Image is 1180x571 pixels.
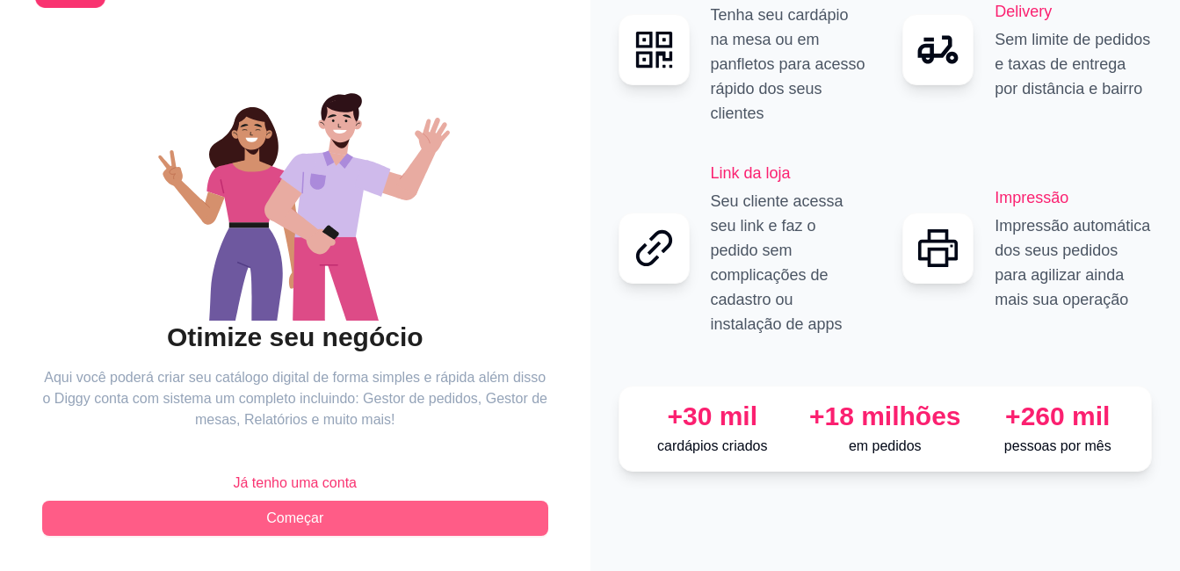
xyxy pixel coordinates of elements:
[42,57,548,321] div: animation
[711,3,868,126] p: Tenha seu cardápio na mesa ou em panfletos para acesso rápido dos seus clientes
[711,189,868,336] p: Seu cliente acessa seu link e faz o pedido sem complicações de cadastro ou instalação de apps
[42,321,548,354] h2: Otimize seu negócio
[995,213,1152,312] p: Impressão automática dos seus pedidos para agilizar ainda mais sua operação
[979,401,1138,432] div: +260 mil
[995,185,1152,210] h2: Impressão
[42,367,548,430] article: Aqui você poderá criar seu catálogo digital de forma simples e rápida além disso o Diggy conta co...
[979,436,1138,457] p: pessoas por mês
[995,27,1152,101] p: Sem limite de pedidos e taxas de entrega por distância e bairro
[233,473,357,494] span: Já tenho uma conta
[42,466,548,501] button: Já tenho uma conta
[633,436,793,457] p: cardápios criados
[42,501,548,536] button: Começar
[806,401,965,432] div: +18 milhões
[806,436,965,457] p: em pedidos
[711,161,868,185] h2: Link da loja
[633,401,793,432] div: +30 mil
[266,508,323,529] span: Começar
